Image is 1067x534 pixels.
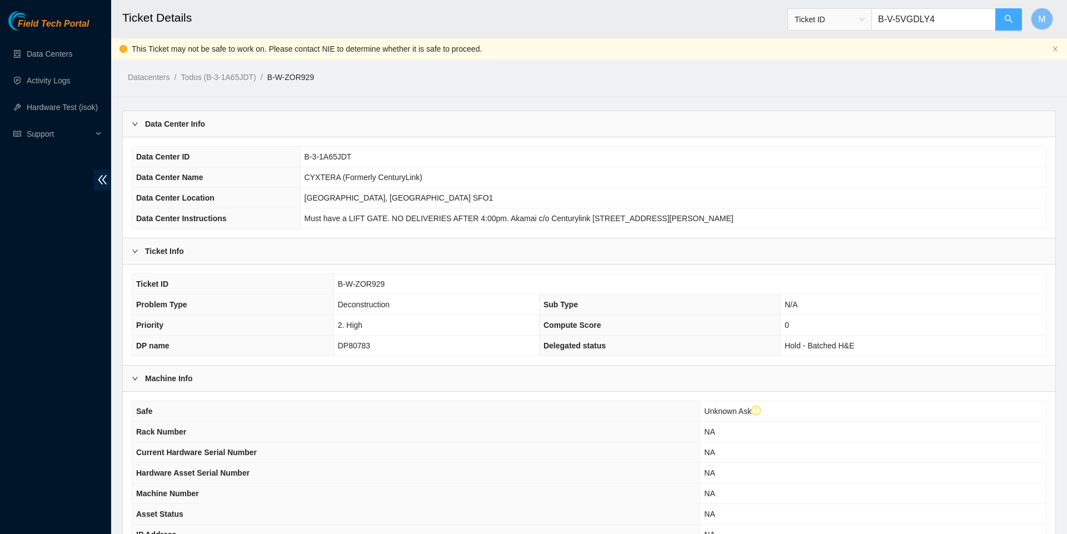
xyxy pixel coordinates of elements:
[1052,46,1059,52] span: close
[544,321,601,330] span: Compute Score
[94,169,111,190] span: double-left
[704,407,761,416] span: Unknown Ask
[704,448,715,457] span: NA
[795,11,865,28] span: Ticket ID
[785,300,797,309] span: N/A
[27,76,71,85] a: Activity Logs
[136,489,199,498] span: Machine Number
[704,468,715,477] span: NA
[174,73,176,82] span: /
[136,510,183,518] span: Asset Status
[132,375,138,382] span: right
[544,341,606,350] span: Delegated status
[13,130,21,138] span: read
[751,406,761,416] span: exclamation-circle
[871,8,996,31] input: Enter text here...
[261,73,263,82] span: /
[145,372,193,385] b: Machine Info
[338,341,370,350] span: DP80783
[123,111,1055,137] div: Data Center Info
[1031,8,1053,30] button: M
[132,121,138,127] span: right
[305,193,493,202] span: [GEOGRAPHIC_DATA], [GEOGRAPHIC_DATA] SFO1
[785,341,854,350] span: Hold - Batched H&E
[8,20,89,34] a: Akamai TechnologiesField Tech Portal
[338,300,390,309] span: Deconstruction
[136,427,186,436] span: Rack Number
[136,152,190,161] span: Data Center ID
[136,407,153,416] span: Safe
[544,300,578,309] span: Sub Type
[27,103,98,112] a: Hardware Test (isok)
[136,193,215,202] span: Data Center Location
[145,245,184,257] b: Ticket Info
[305,214,734,223] span: Must have a LIFT GATE. NO DELIVERIES AFTER 4:00pm. Akamai c/o Centurylink [STREET_ADDRESS][PERSON...
[704,510,715,518] span: NA
[305,152,352,161] span: B-3-1A65JDT
[267,73,315,82] a: B-W-ZOR929
[136,300,187,309] span: Problem Type
[181,73,256,82] a: Todos (B-3-1A65JDT)
[136,214,227,223] span: Data Center Instructions
[1004,14,1013,25] span: search
[338,321,362,330] span: 2. High
[305,173,422,182] span: CYXTERA (Formerly CenturyLink)
[8,11,56,31] img: Akamai Technologies
[704,427,715,436] span: NA
[123,238,1055,264] div: Ticket Info
[136,468,250,477] span: Hardware Asset Serial Number
[136,280,168,288] span: Ticket ID
[1038,12,1045,26] span: M
[132,248,138,254] span: right
[995,8,1022,31] button: search
[136,341,169,350] span: DP name
[785,321,789,330] span: 0
[123,366,1055,391] div: Machine Info
[1052,46,1059,53] button: close
[338,280,385,288] span: B-W-ZOR929
[18,19,89,29] span: Field Tech Portal
[704,489,715,498] span: NA
[136,321,163,330] span: Priority
[128,73,169,82] a: Datacenters
[136,173,203,182] span: Data Center Name
[145,118,205,130] b: Data Center Info
[27,49,72,58] a: Data Centers
[27,123,92,145] span: Support
[136,448,257,457] span: Current Hardware Serial Number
